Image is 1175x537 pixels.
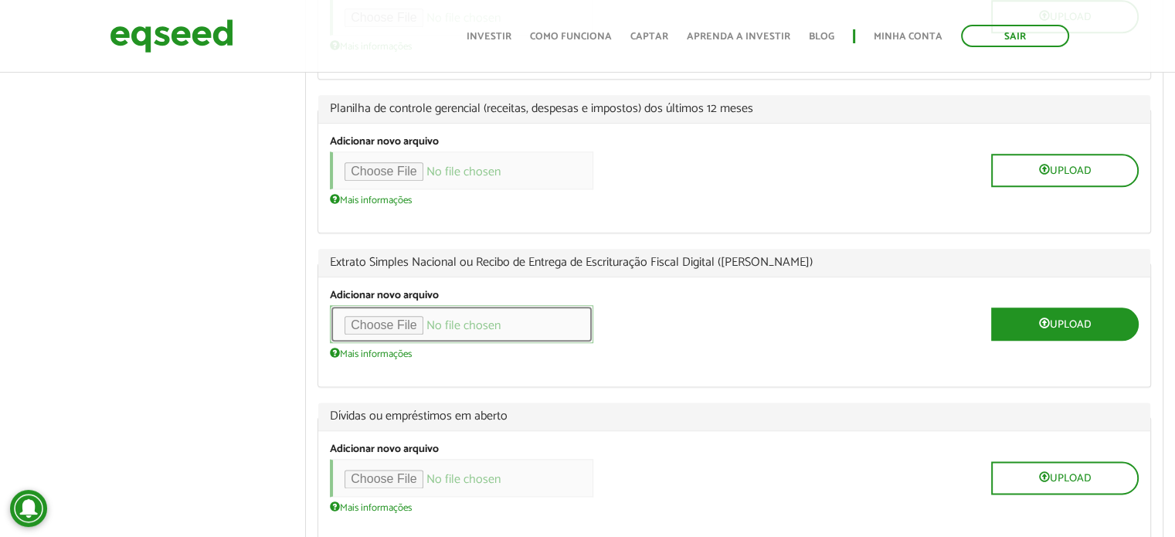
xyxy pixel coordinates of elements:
[467,32,511,42] a: Investir
[330,193,412,206] a: Mais informações
[330,501,412,513] a: Mais informações
[687,32,790,42] a: Aprenda a investir
[874,32,942,42] a: Minha conta
[809,32,834,42] a: Blog
[110,15,233,56] img: EqSeed
[530,32,612,42] a: Como funciona
[330,257,1139,269] span: Extrato Simples Nacional ou Recibo de Entrega de Escrituração Fiscal Digital ([PERSON_NAME])
[330,410,1139,423] span: Dívidas ou empréstimos em aberto
[630,32,668,42] a: Captar
[330,347,412,359] a: Mais informações
[330,291,439,301] label: Adicionar novo arquivo
[991,461,1139,495] button: Upload
[330,137,439,148] label: Adicionar novo arquivo
[991,308,1139,341] button: Upload
[330,444,439,455] label: Adicionar novo arquivo
[330,103,1139,115] span: Planilha de controle gerencial (receitas, despesas e impostos) dos últimos 12 meses
[961,25,1069,47] a: Sair
[991,154,1139,187] button: Upload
